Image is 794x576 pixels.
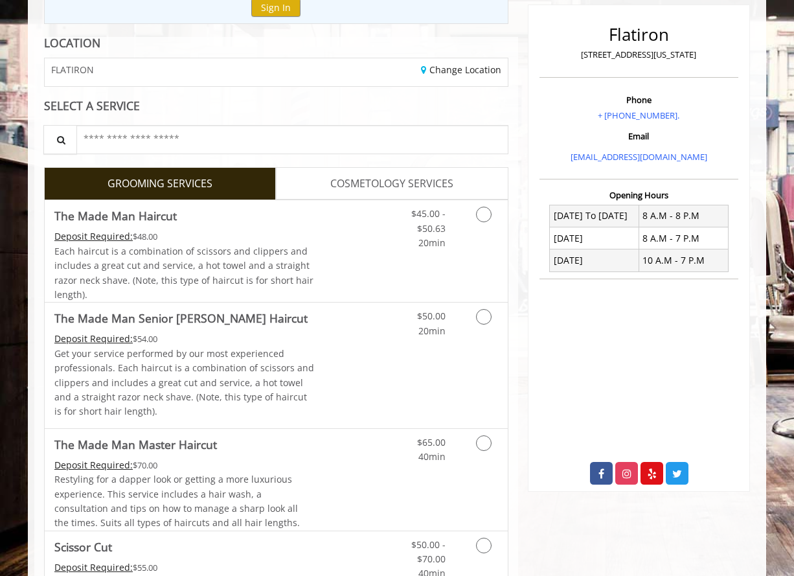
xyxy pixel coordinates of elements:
h3: Opening Hours [539,190,738,200]
h3: Email [543,132,735,141]
span: 20min [418,236,446,249]
h3: Phone [543,95,735,104]
span: $50.00 - $70.00 [411,538,446,565]
td: [DATE] [550,249,639,271]
b: LOCATION [44,35,100,51]
td: [DATE] To [DATE] [550,205,639,227]
span: 40min [418,450,446,463]
span: $50.00 [417,310,446,322]
span: COSMETOLOGY SERVICES [330,176,453,192]
b: The Made Man Haircut [54,207,177,225]
b: The Made Man Master Haircut [54,435,217,454]
td: 10 A.M - 7 P.M [639,249,728,271]
span: Restyling for a dapper look or getting a more luxurious experience. This service includes a hair ... [54,473,300,529]
a: Change Location [421,63,501,76]
span: This service needs some Advance to be paid before we block your appointment [54,332,133,345]
p: Get your service performed by our most experienced professionals. Each haircut is a combination o... [54,347,315,419]
span: GROOMING SERVICES [108,176,212,192]
h2: Flatiron [543,25,735,44]
a: [EMAIL_ADDRESS][DOMAIN_NAME] [571,151,707,163]
span: $45.00 - $50.63 [411,207,446,234]
span: FLATIRON [51,65,94,75]
b: The Made Man Senior [PERSON_NAME] Haircut [54,309,308,327]
span: This service needs some Advance to be paid before we block your appointment [54,561,133,573]
div: SELECT A SERVICE [44,100,508,112]
span: This service needs some Advance to be paid before we block your appointment [54,230,133,242]
td: 8 A.M - 7 P.M [639,227,728,249]
button: Service Search [43,125,77,154]
div: $48.00 [54,229,315,244]
div: $70.00 [54,458,315,472]
div: $55.00 [54,560,315,575]
b: Scissor Cut [54,538,112,556]
a: + [PHONE_NUMBER]. [598,109,679,121]
p: [STREET_ADDRESS][US_STATE] [543,48,735,62]
td: 8 A.M - 8 P.M [639,205,728,227]
div: $54.00 [54,332,315,346]
span: Each haircut is a combination of scissors and clippers and includes a great cut and service, a ho... [54,245,313,301]
span: $65.00 [417,436,446,448]
span: This service needs some Advance to be paid before we block your appointment [54,459,133,471]
td: [DATE] [550,227,639,249]
span: 20min [418,325,446,337]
